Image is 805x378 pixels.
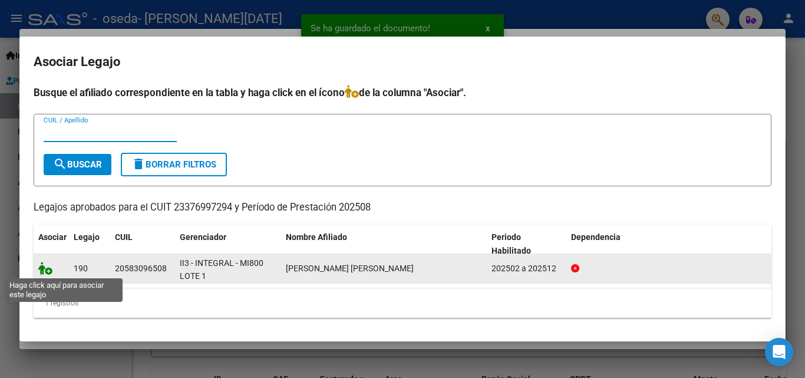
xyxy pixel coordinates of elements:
[131,159,216,170] span: Borrar Filtros
[175,225,281,264] datatable-header-cell: Gerenciador
[115,262,167,275] div: 20583096508
[34,85,771,100] h4: Busque el afiliado correspondiente en la tabla y haga click en el ícono de la columna "Asociar".
[34,288,771,318] div: 1 registros
[74,264,88,273] span: 190
[180,232,226,242] span: Gerenciador
[131,157,146,171] mat-icon: delete
[74,232,100,242] span: Legajo
[115,232,133,242] span: CUIL
[180,258,263,281] span: II3 - INTEGRAL - MI800 LOTE 1
[571,232,621,242] span: Dependencia
[38,232,67,242] span: Asociar
[487,225,566,264] datatable-header-cell: Periodo Habilitado
[110,225,175,264] datatable-header-cell: CUIL
[34,225,69,264] datatable-header-cell: Asociar
[491,262,562,275] div: 202502 a 202512
[286,264,414,273] span: TOLOZA MAXIMO FIDEL
[34,200,771,215] p: Legajos aprobados para el CUIT 23376997294 y Período de Prestación 202508
[765,338,793,366] div: Open Intercom Messenger
[281,225,487,264] datatable-header-cell: Nombre Afiliado
[53,157,67,171] mat-icon: search
[121,153,227,176] button: Borrar Filtros
[69,225,110,264] datatable-header-cell: Legajo
[53,159,102,170] span: Buscar
[34,51,771,73] h2: Asociar Legajo
[566,225,772,264] datatable-header-cell: Dependencia
[44,154,111,175] button: Buscar
[286,232,347,242] span: Nombre Afiliado
[491,232,531,255] span: Periodo Habilitado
